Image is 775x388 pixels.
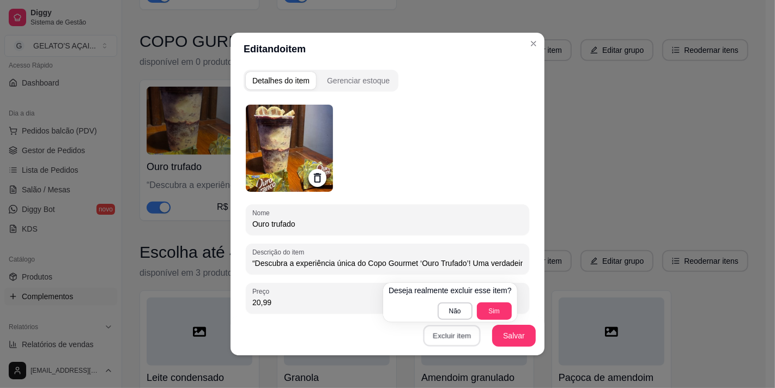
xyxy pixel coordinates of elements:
[492,325,536,347] button: Salvar
[244,70,398,92] div: complement-group
[423,325,480,347] button: Excluir item
[252,247,308,257] label: Descrição do item
[252,208,274,217] label: Nome
[252,219,523,229] input: Nome
[252,75,310,86] div: Detalhes do item
[252,297,523,308] input: Preço
[438,302,473,320] button: Não
[252,287,273,296] label: Preço
[246,105,333,192] img: logo da loja
[244,70,531,92] div: complement-group
[231,33,544,65] header: Editando item
[252,258,523,269] input: Descrição do item
[477,302,512,320] button: Sim
[389,285,512,296] p: Deseja realmente excluir esse item?
[525,35,542,52] button: Close
[327,75,390,86] div: Gerenciar estoque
